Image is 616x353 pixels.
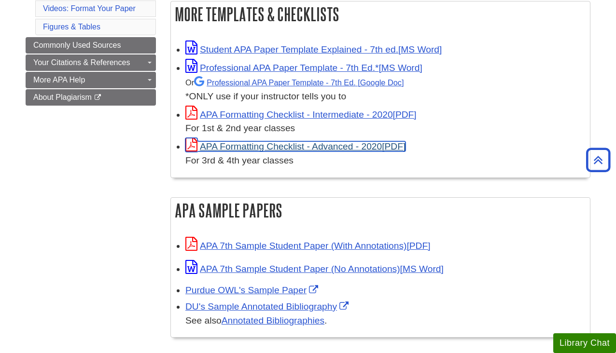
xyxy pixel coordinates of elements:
a: Commonly Used Sources [26,37,156,54]
a: Back to Top [583,153,614,166]
a: Videos: Format Your Paper [43,4,136,13]
a: More APA Help [26,72,156,88]
a: About Plagiarism [26,89,156,106]
span: About Plagiarism [33,93,92,101]
span: Your Citations & References [33,58,130,67]
a: Your Citations & References [26,54,156,71]
div: See also . [185,314,585,328]
a: Link opens in new window [185,44,442,54]
a: Professional APA Paper Template - 7th Ed. [194,78,404,87]
a: Link opens in new window [185,63,422,73]
small: Or [185,78,404,87]
a: Link opens in new window [185,264,444,274]
a: Link opens in new window [185,109,417,120]
a: Annotated Bibliographies [222,315,324,326]
h2: APA Sample Papers [171,198,590,223]
a: Link opens in new window [185,301,351,312]
a: Link opens in new window [185,141,406,151]
h2: More Templates & Checklists [171,1,590,27]
div: *ONLY use if your instructor tells you to [185,75,585,104]
div: For 1st & 2nd year classes [185,122,585,136]
span: Commonly Used Sources [33,41,121,49]
i: This link opens in a new window [94,95,102,101]
button: Library Chat [553,333,616,353]
span: More APA Help [33,76,85,84]
a: Link opens in new window [185,285,321,295]
a: Link opens in new window [185,241,430,251]
div: For 3rd & 4th year classes [185,154,585,168]
a: Figures & Tables [43,23,100,31]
